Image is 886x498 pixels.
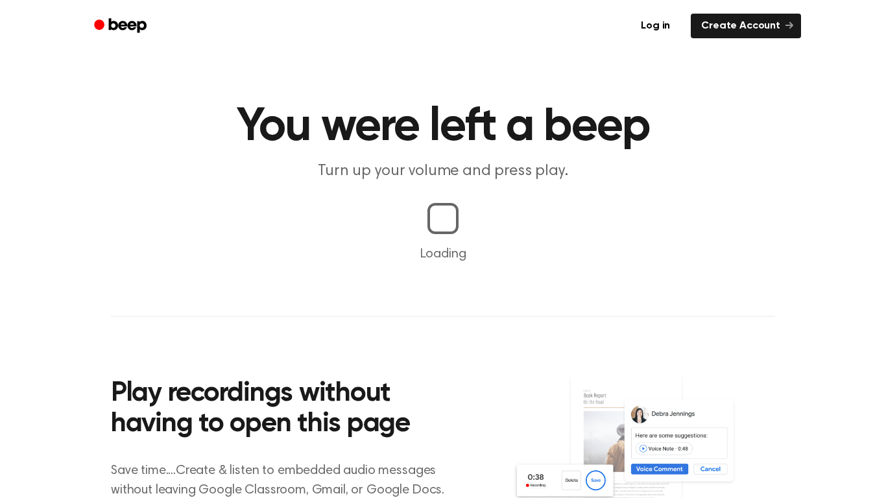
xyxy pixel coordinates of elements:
a: Log in [628,11,683,41]
p: Turn up your volume and press play. [194,161,692,182]
h1: You were left a beep [111,104,775,150]
h2: Play recordings without having to open this page [111,379,461,440]
a: Create Account [691,14,801,38]
p: Loading [16,244,870,264]
a: Beep [85,14,158,39]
